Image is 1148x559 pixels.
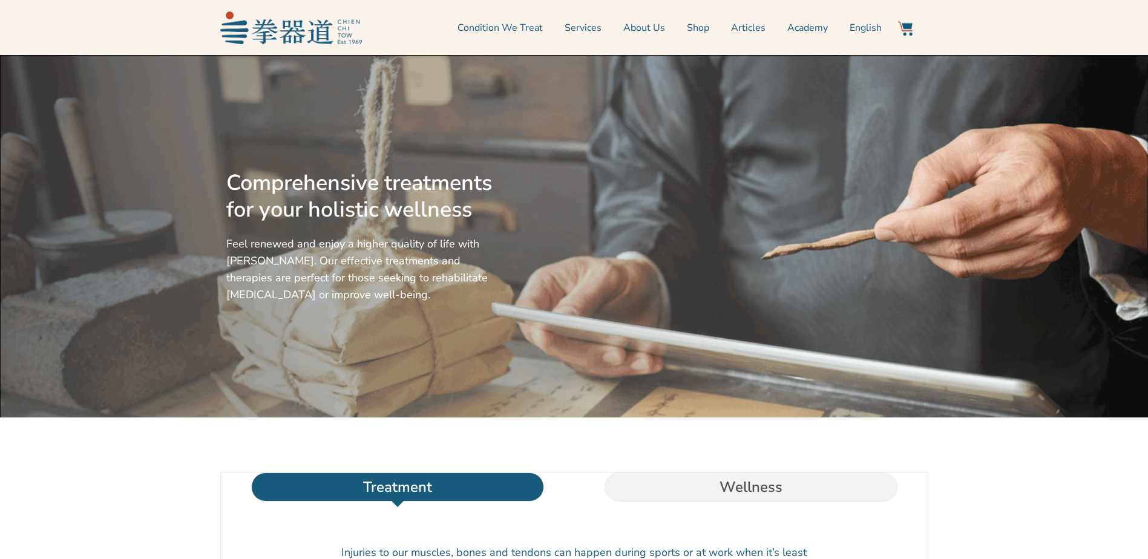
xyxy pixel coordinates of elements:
a: Services [565,13,602,43]
a: English [850,13,882,43]
span: English [850,21,882,35]
a: About Us [623,13,665,43]
a: Articles [731,13,766,43]
a: Academy [787,13,828,43]
a: Condition We Treat [458,13,543,43]
h2: Comprehensive treatments for your holistic wellness [226,170,497,223]
img: Website Icon-03 [898,21,913,36]
nav: Menu [368,13,882,43]
p: Feel renewed and enjoy a higher quality of life with [PERSON_NAME]. Our effective treatments and ... [226,235,497,303]
a: Shop [687,13,709,43]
